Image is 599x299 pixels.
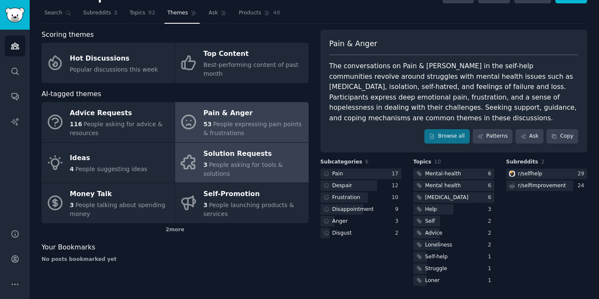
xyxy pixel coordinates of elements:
[175,102,308,142] a: Pain & Anger53People expressing pain points & frustrations
[203,202,294,217] span: People launching products & services
[425,230,443,237] div: Advice
[129,9,145,17] span: Topics
[175,43,308,83] a: Top ContentBest-performing content of past month
[506,158,538,166] span: Subreddits
[488,241,494,249] div: 2
[425,218,435,225] div: Self
[332,194,360,202] div: Frustration
[42,242,95,253] span: Your Bookmarks
[203,161,283,177] span: People asking for tools & solutions
[70,188,170,201] div: Money Talk
[45,9,62,17] span: Search
[425,265,447,273] div: Struggle
[425,206,437,213] div: Help
[42,102,175,142] a: Advice Requests116People asking for advice & resources
[488,182,494,190] div: 6
[413,216,494,227] a: Self2
[42,223,309,237] div: 2 more
[164,6,200,24] a: Themes
[473,129,513,144] a: Patterns
[425,253,448,261] div: Self-help
[425,277,440,285] div: Loner
[332,182,352,190] div: Despair
[206,6,230,24] a: Ask
[577,170,587,178] div: 29
[488,194,494,202] div: 6
[167,9,188,17] span: Themes
[175,143,308,183] a: Solution Requests3People asking for tools & solutions
[488,265,494,273] div: 1
[392,194,401,202] div: 10
[70,202,165,217] span: People talking about spending money
[425,182,461,190] div: Mental health
[413,169,494,179] a: Mental-health6
[239,9,261,17] span: Products
[320,228,401,238] a: Disgust2
[203,202,208,208] span: 3
[75,166,148,172] span: People suggesting ideas
[413,252,494,262] a: Self-help1
[70,107,170,120] div: Advice Requests
[203,121,302,136] span: People expressing pain points & frustrations
[425,194,468,202] div: [MEDICAL_DATA]
[395,206,401,213] div: 9
[236,6,283,24] a: Products48
[320,192,401,203] a: Frustration10
[329,39,377,49] span: Pain & Anger
[518,170,542,178] div: r/ selfhelp
[320,169,401,179] a: Pain17
[518,182,566,190] div: r/ selfimprovement
[546,129,578,144] button: Copy
[332,206,374,213] div: Disappointment
[424,129,470,144] a: Browse all
[42,30,94,40] span: Scoring themes
[70,166,74,172] span: 4
[577,182,587,190] div: 24
[42,143,175,183] a: Ideas4People suggesting ideas
[413,263,494,274] a: Struggle1
[42,183,175,223] a: Money Talk3People talking about spending money
[320,158,362,166] span: Subcategories
[413,180,494,191] a: Mental health6
[70,121,163,136] span: People asking for advice & resources
[70,152,148,165] div: Ideas
[392,182,401,190] div: 12
[413,228,494,238] a: Advice2
[413,275,494,286] a: Loner1
[203,61,298,77] span: Best-performing content of past month
[5,8,25,22] img: GummySearch logo
[395,218,401,225] div: 3
[42,43,175,83] a: Hot DiscussionsPopular discussions this week
[126,6,158,24] a: Topics92
[413,158,432,166] span: Topics
[175,183,308,223] a: Self-Promotion3People launching products & services
[329,61,579,123] div: The conversations on Pain & [PERSON_NAME] in the self-help communities revolve around struggles w...
[413,192,494,203] a: [MEDICAL_DATA]6
[203,107,304,120] div: Pain & Anger
[488,230,494,237] div: 2
[203,47,304,61] div: Top Content
[332,170,343,178] div: Pain
[203,121,212,127] span: 53
[203,147,304,161] div: Solution Requests
[203,161,208,168] span: 3
[395,230,401,237] div: 2
[80,6,120,24] a: Subreddits2
[114,9,118,17] span: 2
[434,159,441,165] span: 10
[148,9,156,17] span: 92
[320,204,401,215] a: Disappointment9
[515,129,543,144] a: Ask
[541,159,544,165] span: 2
[392,170,401,178] div: 17
[413,204,494,215] a: Help3
[70,202,74,208] span: 3
[203,188,304,201] div: Self-Promotion
[488,277,494,285] div: 1
[488,253,494,261] div: 1
[506,180,587,191] a: r/selfimprovement24
[320,216,401,227] a: Anger3
[320,180,401,191] a: Despair12
[488,218,494,225] div: 2
[488,170,494,178] div: 6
